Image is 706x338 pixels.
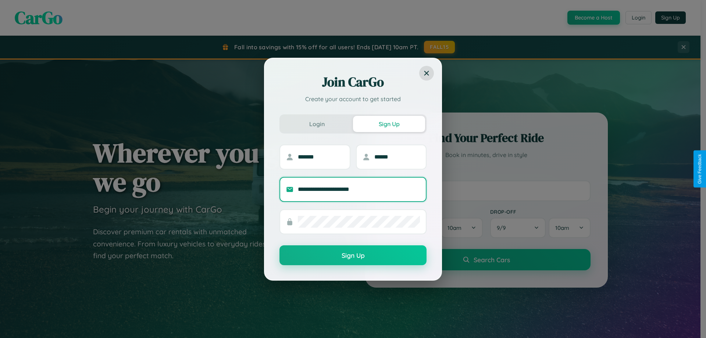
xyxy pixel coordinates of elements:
button: Login [281,116,353,132]
button: Sign Up [353,116,425,132]
h2: Join CarGo [279,73,427,91]
div: Give Feedback [697,154,702,184]
button: Sign Up [279,245,427,265]
p: Create your account to get started [279,95,427,103]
